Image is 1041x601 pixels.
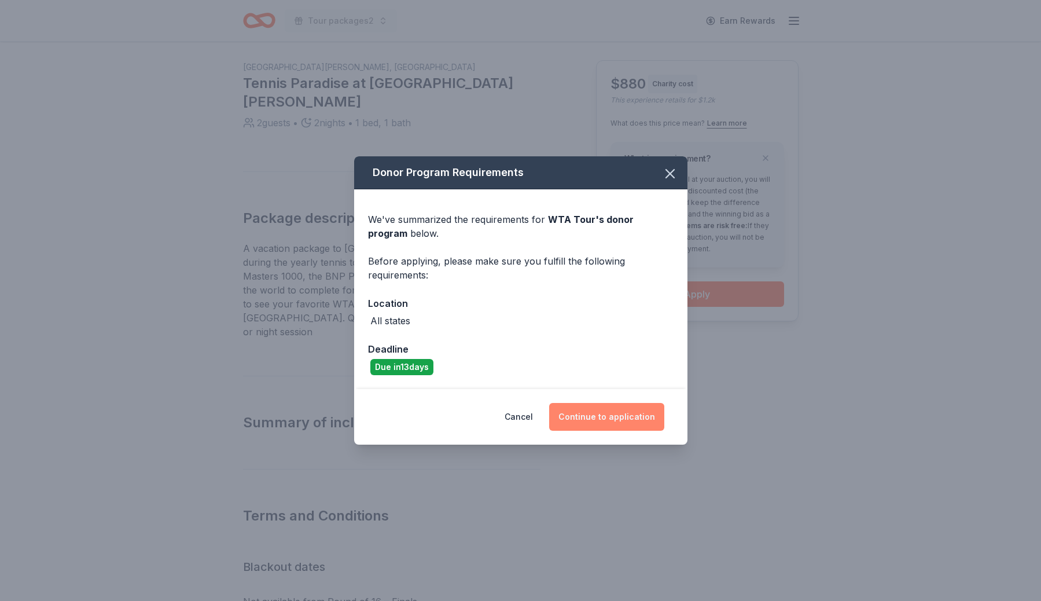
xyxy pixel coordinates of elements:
div: All states [370,314,410,328]
div: Location [368,296,674,311]
div: Deadline [368,342,674,357]
button: Continue to application [549,403,664,431]
div: Donor Program Requirements [354,156,687,189]
div: Due in 13 days [370,359,433,375]
button: Cancel [505,403,533,431]
div: We've summarized the requirements for below. [368,212,674,240]
div: Before applying, please make sure you fulfill the following requirements: [368,254,674,282]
